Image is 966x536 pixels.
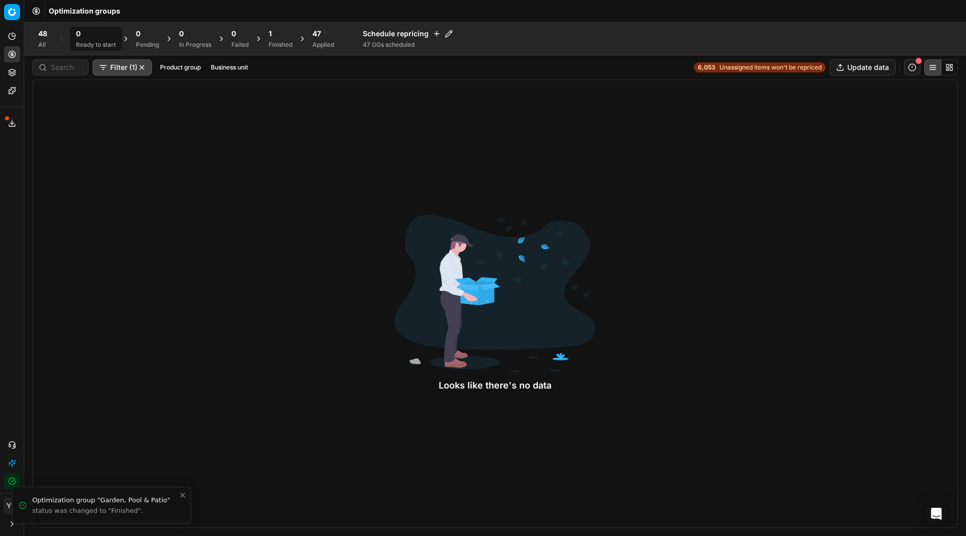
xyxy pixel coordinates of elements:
[394,378,596,393] div: Looks like there's no data
[179,41,211,49] div: In Progress
[32,495,179,505] div: Optimization group "Garden, Pool & Patio"
[136,29,140,39] span: 0
[49,6,120,16] span: Optimization groups
[76,41,116,49] div: Ready to start
[312,41,334,49] div: Applied
[312,29,321,39] span: 47
[269,29,272,39] span: 1
[363,29,453,39] h4: Schedule repricing
[5,498,20,513] span: YM
[76,29,80,39] span: 0
[698,63,715,71] strong: 6,053
[38,29,47,39] span: 48
[51,62,82,72] input: Search
[38,41,47,49] div: All
[93,59,152,75] button: Filter (1)
[179,29,184,39] span: 0
[830,59,896,75] button: Update data
[231,41,249,49] div: Failed
[719,63,822,71] span: Unassigned items won't be repriced
[156,61,205,73] button: Product group
[363,41,453,49] div: 47 OGs scheduled
[32,506,179,515] div: status was changed to "Finished".
[269,41,292,49] div: Finished
[49,6,120,16] nav: breadcrumb
[177,489,189,501] button: Close toast
[694,62,826,72] a: 6,053Unassigned items won't be repriced
[136,41,159,49] div: Pending
[924,502,948,526] div: Open Intercom Messenger
[231,29,236,39] span: 0
[4,498,20,514] button: YM
[207,61,252,73] button: Business unit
